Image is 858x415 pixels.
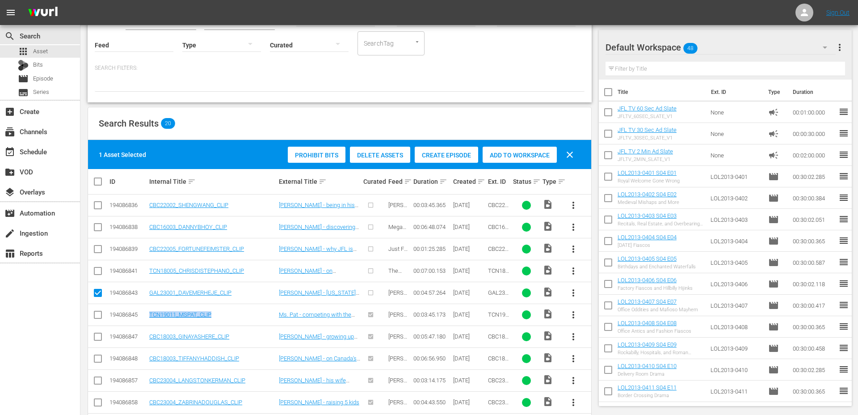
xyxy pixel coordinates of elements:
div: Medieval Mishaps and More [618,199,679,205]
a: [PERSON_NAME] - discovering new music [279,224,359,237]
span: TCN18-005 [488,267,509,281]
button: Create Episode [415,147,478,163]
div: Delivery Room Drama [618,371,677,377]
div: Rockabilly, Hospitals, and Roman Drama [618,350,703,356]
div: Default Workspace [606,35,836,60]
span: CBC22-005 [488,246,509,259]
div: 00:03:45.173 [413,311,450,318]
td: 00:01:00.000 [789,102,838,123]
span: Episode [768,386,779,397]
td: LOL2013-0401 [707,166,765,187]
span: [PERSON_NAME]: Dry [388,202,408,222]
div: Ext. ID [488,178,510,185]
div: 1 Asset Selected [99,150,146,159]
div: JFLTV_30SEC_SLATE_V1 [618,135,677,141]
div: 00:07:00.153 [413,267,450,274]
div: Office Oddities and Mafioso Mayhem [618,307,698,313]
a: LOL2013-0406 S04 E06 [618,277,677,284]
div: 00:04:57.264 [413,289,450,296]
span: reorder [838,192,849,203]
th: Duration [787,80,841,105]
span: Ad [768,107,779,118]
a: LOL2013-0409 S04 E09 [618,341,677,348]
span: Series [18,87,29,98]
span: Episode [768,193,779,203]
div: [DATE] [453,355,485,362]
span: reorder [838,235,849,246]
span: Asset [18,46,29,57]
div: JFLTV_60SEC_SLATE_V1 [618,114,677,119]
span: more_vert [568,375,579,386]
a: [PERSON_NAME] - raising 5 kids [279,399,359,406]
a: CBC22002_SHENGWANG_CLIP [149,202,228,208]
div: 194086838 [109,224,147,230]
span: more_vert [568,200,579,211]
td: None [707,123,765,144]
td: LOL2013-0405 [707,252,765,273]
span: more_vert [568,288,579,298]
button: more_vert [563,282,584,304]
span: reorder [838,300,849,310]
div: 00:05:47.180 [413,333,450,340]
a: JFL TV 2 Min Ad Slate [618,148,673,155]
a: LOL2013-0403 S04 E03 [618,212,677,219]
a: GAL23001_DAVEMERHEJE_CLIP [149,289,231,296]
button: more_vert [563,370,584,391]
span: more_vert [834,42,845,53]
span: Channels [4,127,15,137]
a: JFL TV 60 Sec Ad Slate [618,105,677,112]
span: Episode [768,236,779,246]
span: Mega Stars of Comedy: Volume III [388,224,409,264]
span: menu [5,7,16,18]
button: more_vert [563,326,584,347]
a: [PERSON_NAME] - why JFL is the best [279,246,357,259]
td: 00:30:00.458 [789,338,838,359]
span: Video [543,330,553,341]
span: [PERSON_NAME]: The Gala [388,377,408,404]
a: Ms. Pat - competing with the younger generation [279,311,355,325]
span: Episode [768,300,779,311]
td: 00:02:00.000 [789,144,838,166]
div: 00:06:48.074 [413,224,450,230]
span: Episode [33,74,53,83]
span: Add to Workspace [483,152,557,159]
a: [PERSON_NAME] - growing up with a [DEMOGRAPHIC_DATA] mother [279,333,357,353]
span: 48 [683,39,698,58]
span: reorder [838,214,849,224]
div: [DATE] Fiascos [618,242,677,248]
button: Add to Workspace [483,147,557,163]
span: Video [543,243,553,254]
span: CBC18-003 [488,355,509,368]
div: Recitals, Real Estate, and Overbearing Parents [618,221,703,227]
td: None [707,144,765,166]
td: 00:30:00.365 [789,381,838,402]
span: reorder [838,385,849,396]
button: more_vert [563,392,584,413]
div: [DATE] [453,224,485,230]
span: reorder [838,149,849,160]
div: 00:03:14.175 [413,377,450,384]
span: reorder [838,343,849,353]
a: LOL2013-0411 S04 E11 [618,384,677,391]
span: sort [319,178,327,186]
button: Prohibit Bits [288,147,345,163]
span: Series [33,88,49,97]
span: more_vert [568,353,579,364]
span: reorder [838,364,849,375]
span: [PERSON_NAME] @JFL: Volume II [388,311,410,345]
span: reorder [838,278,849,289]
td: LOL2013-0408 [707,316,765,338]
span: [PERSON_NAME]: Irresponsible Ensemble [388,289,409,336]
div: [DATE] [453,399,485,406]
div: 194086858 [109,399,147,406]
span: CBC23-004 [488,377,509,390]
div: [DATE] [453,289,485,296]
td: 00:30:02.118 [789,273,838,295]
span: CBC18-003 [488,333,509,347]
div: 00:03:45.365 [413,202,450,208]
td: LOL2013-0411 [707,381,765,402]
div: Status [513,176,540,187]
a: [PERSON_NAME] - on gentrification [279,267,336,281]
div: External Title [279,176,361,187]
a: CBC18003_GINAYASHERE_CLIP [149,333,229,340]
